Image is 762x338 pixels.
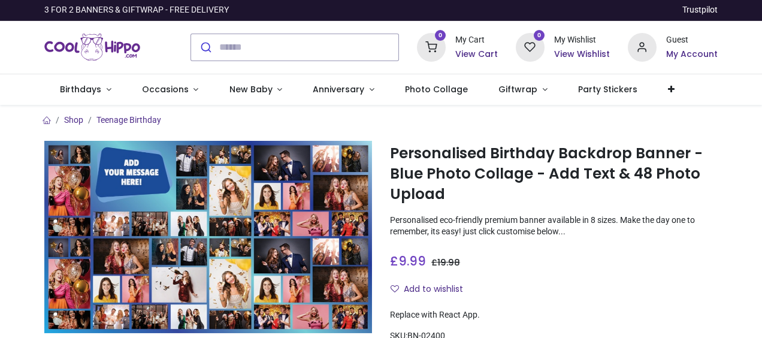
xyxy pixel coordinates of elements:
[666,34,718,46] div: Guest
[498,83,537,95] span: Giftwrap
[682,4,718,16] a: Trustpilot
[534,30,545,41] sup: 0
[390,143,718,205] h1: Personalised Birthday Backdrop Banner - Blue Photo Collage - Add Text & 48 Photo Upload
[96,115,161,125] a: Teenage Birthday
[214,74,298,105] a: New Baby
[554,49,610,61] a: View Wishlist
[405,83,468,95] span: Photo Collage
[391,285,399,293] i: Add to wishlist
[437,256,460,268] span: 19.98
[64,115,83,125] a: Shop
[431,256,460,268] span: £
[390,215,718,238] p: Personalised eco-friendly premium banner available in 8 sizes. Make the day one to remember, its ...
[44,141,372,333] img: Personalised Birthday Backdrop Banner - Blue Photo Collage - Add Text & 48 Photo Upload
[390,252,426,270] span: £
[516,41,545,51] a: 0
[298,74,390,105] a: Anniversary
[398,252,426,270] span: 9.99
[229,83,273,95] span: New Baby
[44,4,229,16] div: 3 FOR 2 BANNERS & GIFTWRAP - FREE DELIVERY
[313,83,364,95] span: Anniversary
[142,83,189,95] span: Occasions
[455,49,498,61] a: View Cart
[554,34,610,46] div: My Wishlist
[390,309,718,321] div: Replace with React App.
[455,34,498,46] div: My Cart
[417,41,446,51] a: 0
[126,74,214,105] a: Occasions
[60,83,101,95] span: Birthdays
[483,74,563,105] a: Giftwrap
[191,34,219,61] button: Submit
[44,74,126,105] a: Birthdays
[666,49,718,61] a: My Account
[435,30,446,41] sup: 0
[390,279,473,300] button: Add to wishlistAdd to wishlist
[44,31,140,64] img: Cool Hippo
[44,31,140,64] a: Logo of Cool Hippo
[578,83,637,95] span: Party Stickers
